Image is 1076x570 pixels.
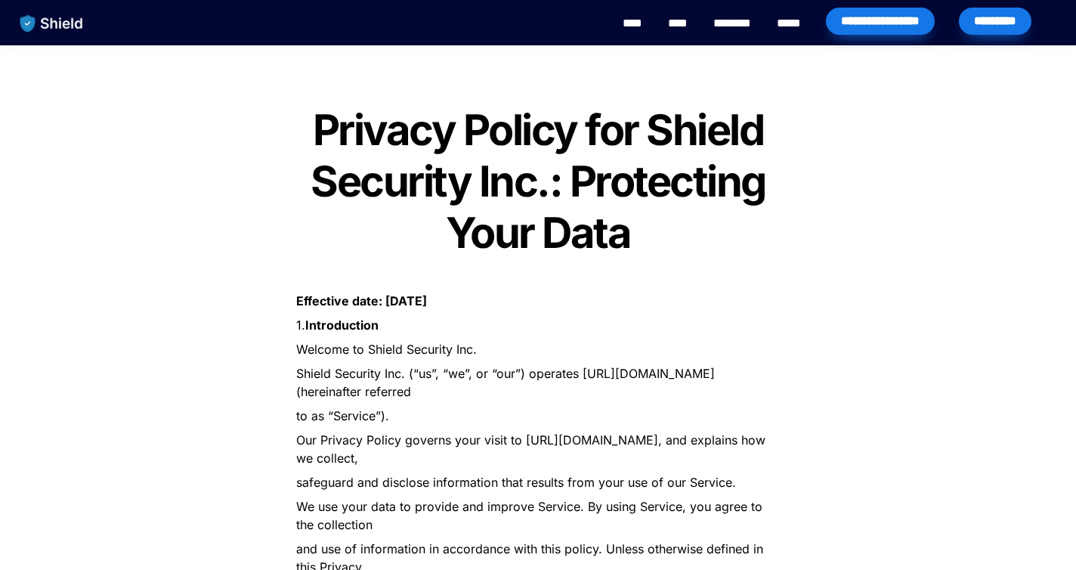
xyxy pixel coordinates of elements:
[296,293,427,308] strong: Effective date: [DATE]
[305,318,379,333] strong: Introduction
[296,432,769,466] span: Our Privacy Policy governs your visit to [URL][DOMAIN_NAME], and explains how we collect,
[296,318,305,333] span: 1.
[13,8,91,39] img: website logo
[296,408,389,423] span: to as “Service”).
[296,475,736,490] span: safeguard and disclose information that results from your use of our Service.
[296,366,719,399] span: Shield Security Inc. (“us”, “we”, or “our”) operates [URL][DOMAIN_NAME] (hereinafter referred
[311,104,773,259] strong: Privacy Policy for Shield Security Inc.: Protecting Your Data
[296,499,766,532] span: We use your data to provide and improve Service. By using Service, you agree to the collection
[296,342,477,357] span: Welcome to Shield Security Inc.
